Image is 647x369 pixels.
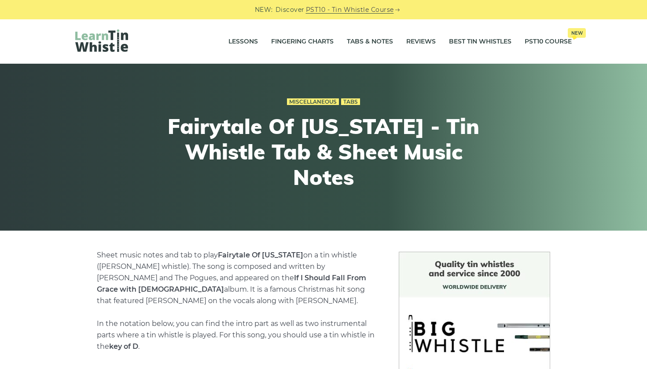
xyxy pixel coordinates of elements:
[406,31,436,53] a: Reviews
[75,29,128,52] img: LearnTinWhistle.com
[271,31,334,53] a: Fingering Charts
[287,98,339,105] a: Miscellaneous
[228,31,258,53] a: Lessons
[162,114,485,190] h1: Fairytale Of [US_STATE] - Tin Whistle Tab & Sheet Music Notes
[347,31,393,53] a: Tabs & Notes
[449,31,511,53] a: Best Tin Whistles
[341,98,360,105] a: Tabs
[568,28,586,38] span: New
[218,251,303,259] strong: Fairytale Of [US_STATE]
[97,250,378,352] p: Sheet music notes and tab to play on a tin whistle ([PERSON_NAME] whistle). The song is composed ...
[525,31,572,53] a: PST10 CourseNew
[109,342,138,351] strong: key of D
